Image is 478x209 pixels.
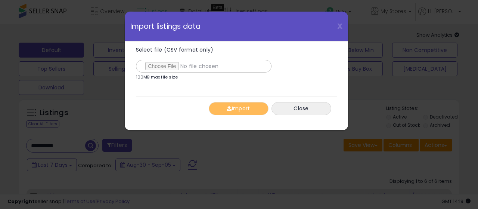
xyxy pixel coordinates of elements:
[130,23,201,30] span: Import listings data
[136,75,178,79] p: 100MB max file size
[271,102,331,115] button: Close
[209,102,269,115] button: Import
[337,21,342,31] span: X
[136,46,214,53] span: Select file (CSV format only)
